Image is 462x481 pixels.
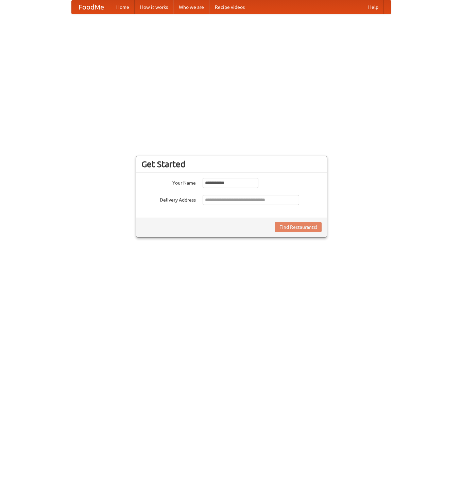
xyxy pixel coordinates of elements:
a: FoodMe [72,0,111,14]
h3: Get Started [141,159,322,169]
a: Who we are [173,0,209,14]
a: Help [363,0,384,14]
label: Delivery Address [141,195,196,203]
label: Your Name [141,178,196,186]
a: Home [111,0,135,14]
button: Find Restaurants! [275,222,322,232]
a: How it works [135,0,173,14]
a: Recipe videos [209,0,250,14]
